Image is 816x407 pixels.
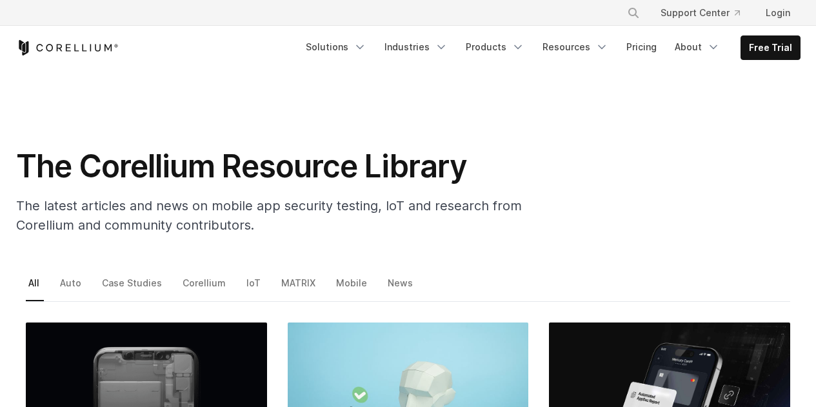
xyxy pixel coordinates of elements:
a: Case Studies [99,274,166,301]
a: Support Center [650,1,750,25]
a: All [26,274,44,301]
a: Products [458,35,532,59]
a: Corellium [180,274,230,301]
a: Login [755,1,801,25]
a: Solutions [298,35,374,59]
a: Pricing [619,35,664,59]
a: Free Trial [741,36,800,59]
div: Navigation Menu [298,35,801,60]
a: Industries [377,35,455,59]
a: Auto [57,274,86,301]
a: News [385,274,417,301]
a: Mobile [333,274,372,301]
a: About [667,35,728,59]
a: Resources [535,35,616,59]
a: MATRIX [279,274,320,301]
div: Navigation Menu [612,1,801,25]
a: IoT [244,274,265,301]
span: The latest articles and news on mobile app security testing, IoT and research from Corellium and ... [16,198,522,233]
button: Search [622,1,645,25]
a: Corellium Home [16,40,119,55]
h1: The Corellium Resource Library [16,147,532,186]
